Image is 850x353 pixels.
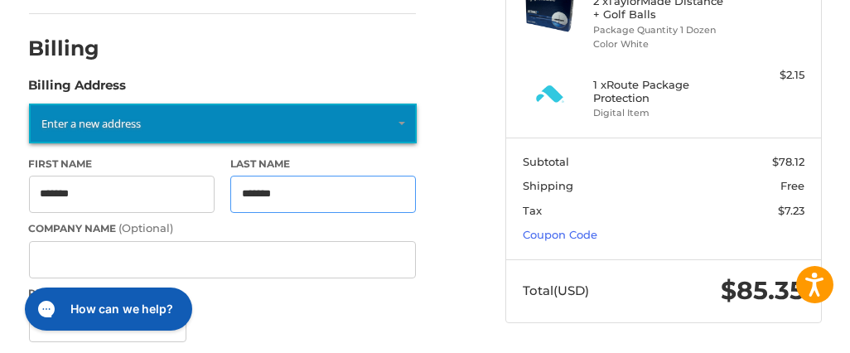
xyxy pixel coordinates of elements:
h2: Billing [29,36,126,61]
li: Color White [593,37,730,51]
span: Free [780,179,804,192]
span: $7.23 [778,204,804,217]
span: $85.35 [721,275,804,306]
div: $2.15 [734,67,804,84]
h4: 1 x Route Package Protection [593,78,730,105]
iframe: Gorgias live chat messenger [17,282,197,336]
a: Coupon Code [523,228,597,241]
legend: Billing Address [29,76,127,103]
small: (Optional) [119,221,174,235]
a: Enter or select a different address [29,104,417,143]
span: Enter a new address [41,116,141,131]
span: Shipping [523,179,573,192]
span: Subtotal [523,155,569,168]
span: $78.12 [772,155,804,168]
label: Phone Number [29,286,417,301]
label: First Name [29,157,215,172]
label: Company Name [29,220,417,237]
li: Digital Item [593,106,730,120]
li: Package Quantity 1 Dozen [593,23,730,37]
label: Last Name [230,157,416,172]
span: Total (USD) [523,283,589,298]
span: Tax [523,204,542,217]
